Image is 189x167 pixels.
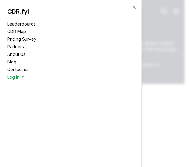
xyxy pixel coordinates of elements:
a: Leaderboards [7,21,134,27]
a: Blog [7,59,134,65]
a: Pricing Survey [7,36,134,42]
a: Contact us [7,66,134,73]
span: CDR fyi [7,7,29,15]
a: CDR.fyi [7,8,29,15]
span: . [20,7,22,15]
a: CDR Map [7,28,134,35]
a: Log in [7,74,134,80]
span: Log in [7,74,25,80]
a: Partners [7,43,134,50]
a: About Us [7,51,134,57]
